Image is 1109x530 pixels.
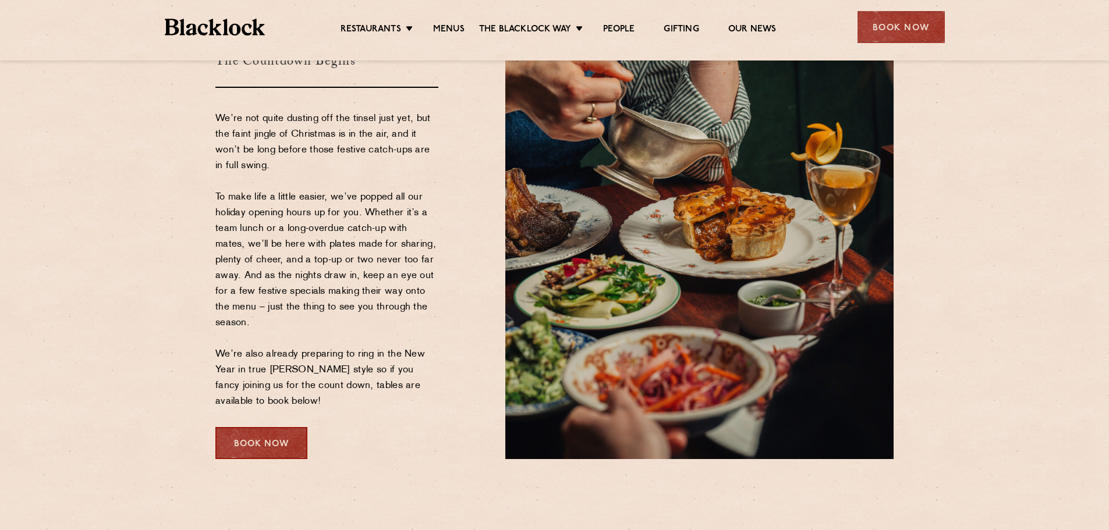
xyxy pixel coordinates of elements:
a: Menus [433,24,465,37]
a: Our News [728,24,777,37]
a: The Blacklock Way [479,24,571,37]
a: Restaurants [341,24,401,37]
a: People [603,24,635,37]
a: Gifting [664,24,699,37]
img: BL_Textured_Logo-footer-cropped.svg [165,19,265,35]
p: We’re not quite dusting off the tinsel just yet, but the faint jingle of Christmas is in the air,... [215,111,438,410]
h3: The Countdown Begins [215,35,438,88]
div: Book Now [215,427,307,459]
div: Book Now [858,11,945,43]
